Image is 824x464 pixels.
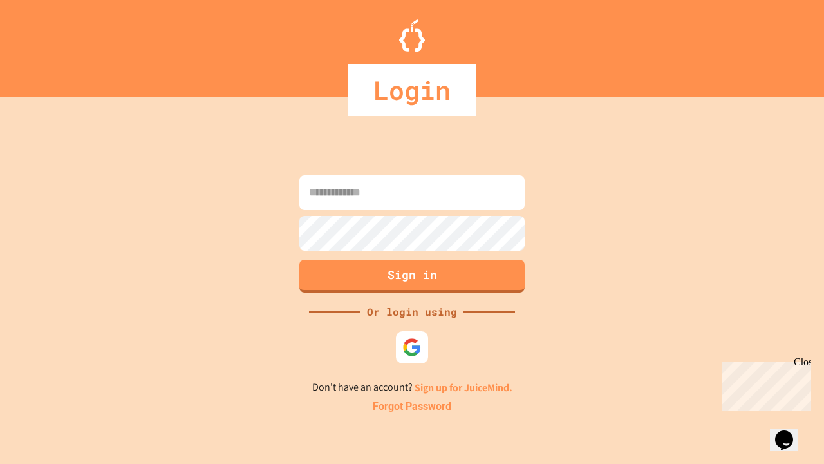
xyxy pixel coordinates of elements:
a: Sign up for JuiceMind. [415,381,512,394]
div: Login [348,64,476,116]
iframe: chat widget [770,412,811,451]
button: Sign in [299,260,525,293]
img: google-icon.svg [402,338,422,357]
img: Logo.svg [399,19,425,52]
div: Or login using [360,304,464,320]
a: Forgot Password [373,399,451,414]
p: Don't have an account? [312,380,512,396]
iframe: chat widget [717,356,811,411]
div: Chat with us now!Close [5,5,89,82]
